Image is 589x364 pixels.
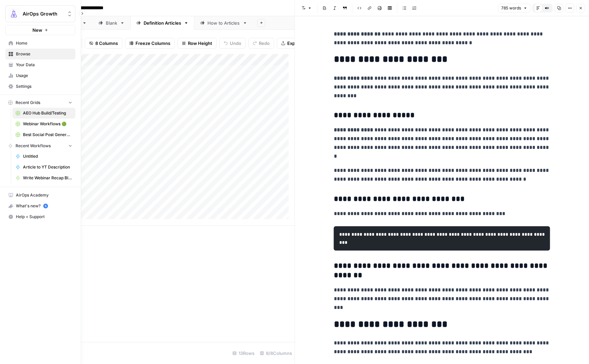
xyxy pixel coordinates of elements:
[13,162,75,173] a: Article to YT Description
[23,175,72,181] span: Write Webinar Recap Blog Article 🟢
[23,10,64,17] span: AirOps Growth
[16,40,72,46] span: Home
[93,16,130,30] a: Blank
[5,190,75,201] a: AirOps Academy
[5,211,75,222] button: Help + Support
[13,151,75,162] a: Untitled
[5,81,75,92] a: Settings
[5,98,75,108] button: Recent Grids
[8,8,20,20] img: AirOps Growth Logo
[23,110,72,116] span: AEO Hub Build/Testing
[13,108,75,119] a: AEO Hub Build/Testing
[219,38,246,49] button: Undo
[5,59,75,70] a: Your Data
[23,121,72,127] span: Webinar Workflows 🟢
[13,173,75,183] a: Write Webinar Recap Blog Article 🟢
[501,5,521,11] span: 785 words
[16,214,72,220] span: Help + Support
[248,38,274,49] button: Redo
[5,201,75,211] button: What's new? 5
[16,62,72,68] span: Your Data
[207,20,240,26] div: How to Articles
[6,201,75,211] div: What's new?
[5,70,75,81] a: Usage
[45,204,46,208] text: 5
[16,83,72,89] span: Settings
[23,132,72,138] span: Best Social Post Generator Ever Grid
[188,40,212,47] span: Row Height
[125,38,175,49] button: Freeze Columns
[277,38,316,49] button: Export CSV
[16,51,72,57] span: Browse
[230,348,257,359] div: 13 Rows
[32,27,42,33] span: New
[16,192,72,198] span: AirOps Academy
[257,348,295,359] div: 8/8 Columns
[106,20,117,26] div: Blank
[95,40,118,47] span: 8 Columns
[287,40,311,47] span: Export CSV
[177,38,217,49] button: Row Height
[130,16,194,30] a: Definition Articles
[5,5,75,22] button: Workspace: AirOps Growth
[259,40,270,47] span: Redo
[23,164,72,170] span: Article to YT Description
[5,141,75,151] button: Recent Workflows
[144,20,181,26] div: Definition Articles
[85,38,122,49] button: 8 Columns
[230,40,241,47] span: Undo
[16,100,40,106] span: Recent Grids
[5,25,75,35] button: New
[16,143,51,149] span: Recent Workflows
[43,204,48,208] a: 5
[23,153,72,159] span: Untitled
[5,49,75,59] a: Browse
[13,129,75,140] a: Best Social Post Generator Ever Grid
[5,38,75,49] a: Home
[13,119,75,129] a: Webinar Workflows 🟢
[16,73,72,79] span: Usage
[136,40,170,47] span: Freeze Columns
[194,16,253,30] a: How to Articles
[498,4,530,12] button: 785 words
